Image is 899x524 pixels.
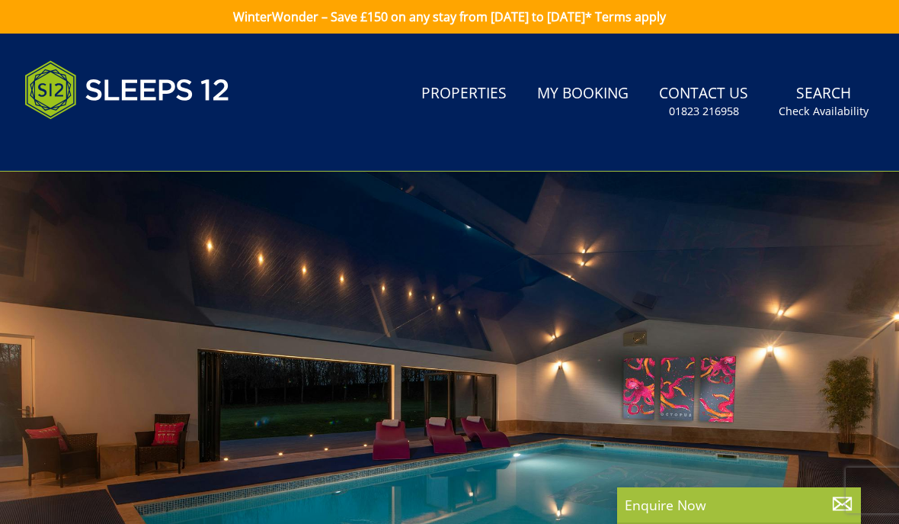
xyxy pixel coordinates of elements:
[653,77,754,127] a: Contact Us01823 216958
[415,77,513,111] a: Properties
[669,104,739,119] small: 01823 216958
[625,495,853,515] p: Enquire Now
[773,77,875,127] a: SearchCheck Availability
[779,104,869,119] small: Check Availability
[24,52,230,128] img: Sleeps 12
[531,77,635,111] a: My Booking
[17,137,177,150] iframe: Customer reviews powered by Trustpilot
